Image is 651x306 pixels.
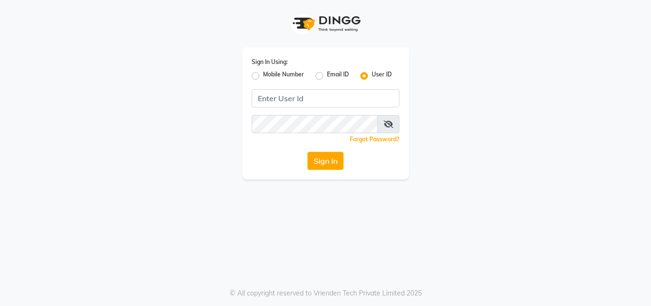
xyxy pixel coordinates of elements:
[252,89,399,107] input: Username
[327,70,349,82] label: Email ID
[252,58,288,66] label: Sign In Using:
[252,115,378,133] input: Username
[372,70,392,82] label: User ID
[350,136,399,143] a: Forgot Password?
[307,152,344,170] button: Sign In
[287,10,364,38] img: logo1.svg
[263,70,304,82] label: Mobile Number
